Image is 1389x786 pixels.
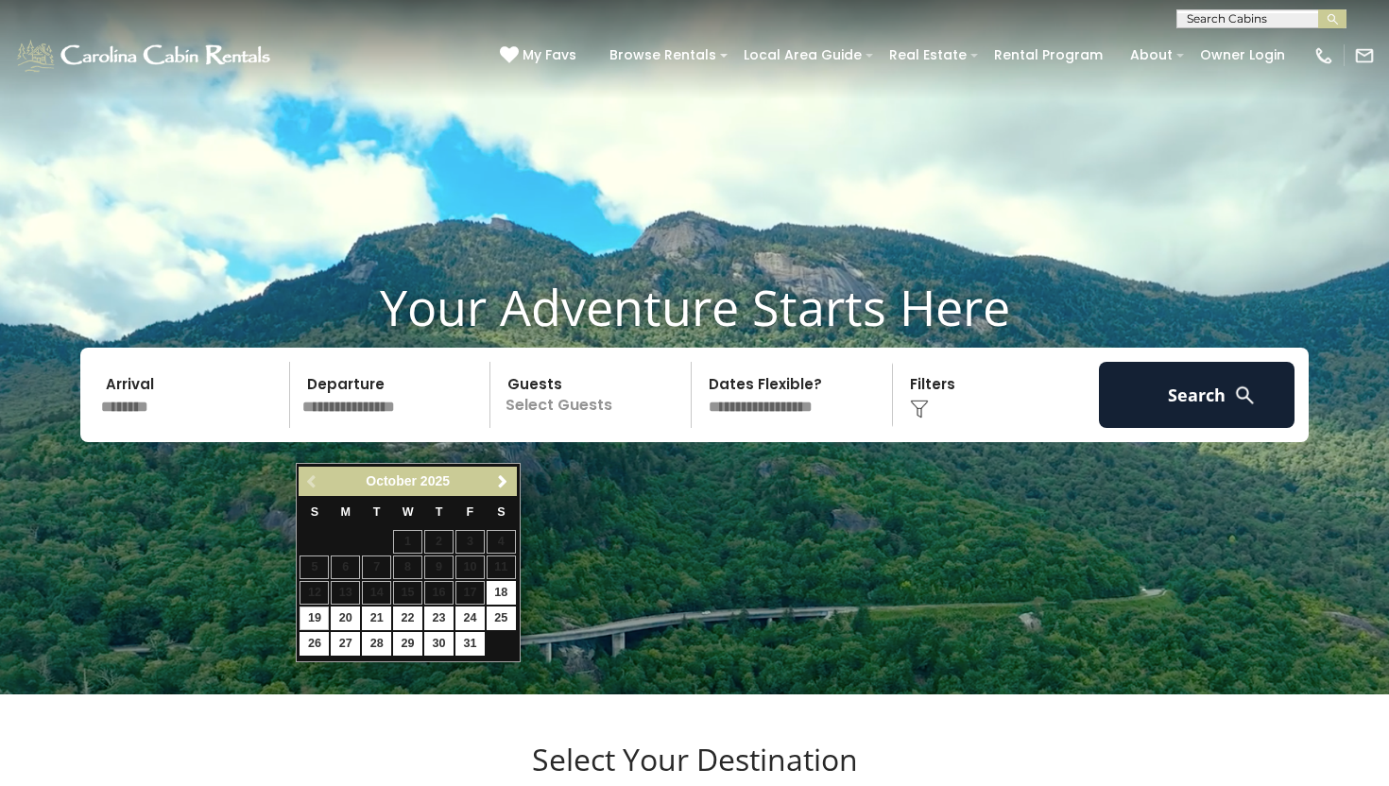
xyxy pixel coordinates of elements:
span: October [366,473,417,488]
img: search-regular-white.png [1233,384,1257,407]
a: Owner Login [1191,41,1295,70]
a: 23 [424,607,454,630]
a: 26 [300,632,329,656]
p: Select Guests [496,362,691,428]
h1: Your Adventure Starts Here [14,278,1375,336]
span: My Favs [523,45,576,65]
span: Monday [341,505,352,519]
a: 18 [487,581,516,605]
a: 31 [455,632,485,656]
a: 19 [300,607,329,630]
span: Wednesday [403,505,414,519]
span: Next [495,474,510,489]
a: Rental Program [985,41,1112,70]
a: 20 [331,607,360,630]
img: phone-regular-white.png [1313,45,1334,66]
span: Tuesday [373,505,381,519]
a: Real Estate [880,41,976,70]
a: 25 [487,607,516,630]
a: Browse Rentals [600,41,726,70]
a: 29 [393,632,422,656]
img: mail-regular-white.png [1354,45,1375,66]
a: About [1121,41,1182,70]
a: 30 [424,632,454,656]
span: Saturday [497,505,505,519]
a: My Favs [500,45,581,66]
a: Next [491,470,515,493]
span: Sunday [311,505,318,519]
span: Thursday [436,505,443,519]
a: 27 [331,632,360,656]
span: 2025 [420,473,450,488]
a: 28 [362,632,391,656]
a: 22 [393,607,422,630]
a: 21 [362,607,391,630]
a: Local Area Guide [734,41,871,70]
button: Search [1099,362,1295,428]
img: White-1-1-2.png [14,37,276,75]
span: Friday [467,505,474,519]
img: filter--v1.png [910,400,929,419]
a: 24 [455,607,485,630]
